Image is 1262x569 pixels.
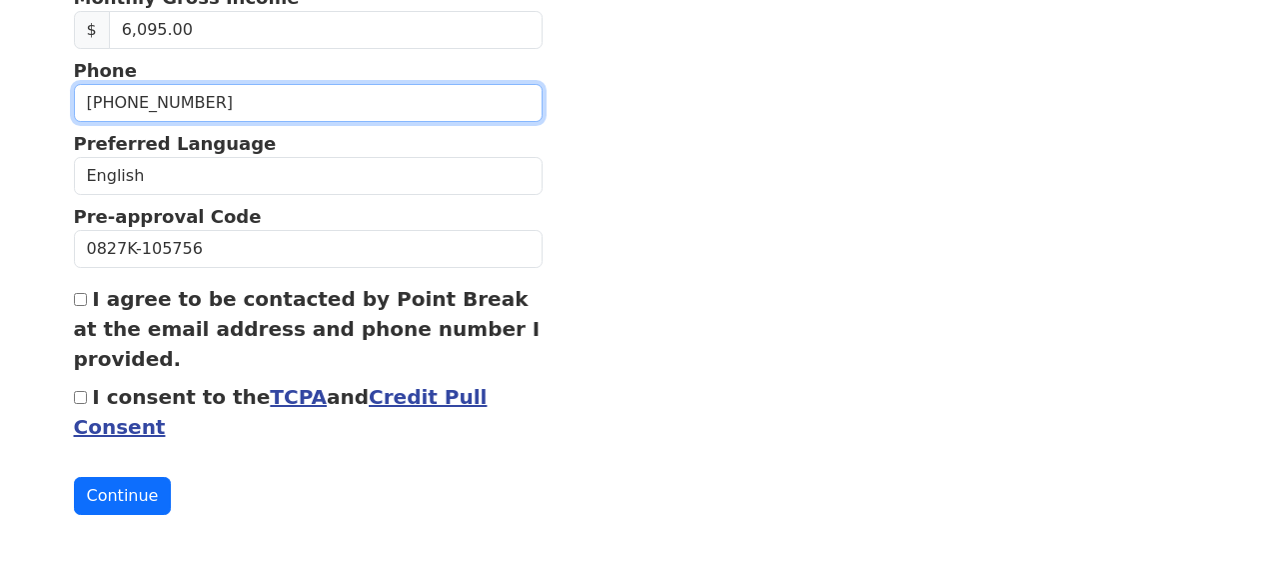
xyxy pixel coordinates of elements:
a: TCPA [270,385,327,409]
strong: Preferred Language [74,133,277,154]
input: Monthly Gross Income [109,11,543,49]
input: Pre-approval Code [74,230,544,268]
label: I agree to be contacted by Point Break at the email address and phone number I provided. [74,287,541,371]
input: (___) ___-____ [74,84,544,122]
label: I consent to the and [74,385,488,439]
strong: Phone [74,60,137,81]
button: Continue [74,477,172,515]
span: $ [74,11,110,49]
strong: Pre-approval Code [74,206,262,227]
